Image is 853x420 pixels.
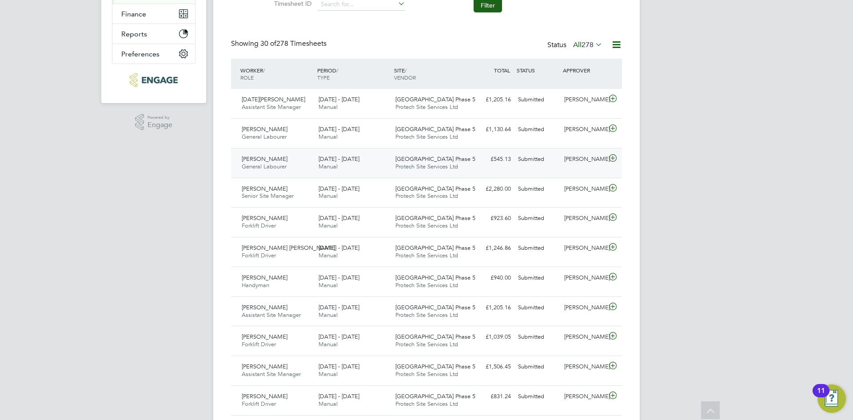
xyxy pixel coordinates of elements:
[242,214,287,222] span: [PERSON_NAME]
[468,389,514,404] div: £831.24
[468,241,514,256] div: £1,246.86
[514,271,561,285] div: Submitted
[395,370,458,378] span: Protech Site Services Ltd
[238,62,315,85] div: WORKER
[514,62,561,78] div: STATUS
[319,363,359,370] span: [DATE] - [DATE]
[468,300,514,315] div: £1,205.16
[395,333,475,340] span: [GEOGRAPHIC_DATA] Phase 5
[395,133,458,140] span: Protech Site Services Ltd
[395,244,475,252] span: [GEOGRAPHIC_DATA] Phase 5
[242,163,287,170] span: General Labourer
[468,211,514,226] div: £923.60
[395,103,458,111] span: Protech Site Services Ltd
[395,214,475,222] span: [GEOGRAPHIC_DATA] Phase 5
[112,73,195,87] a: Go to home page
[242,103,301,111] span: Assistant Site Manager
[242,392,287,400] span: [PERSON_NAME]
[242,125,287,133] span: [PERSON_NAME]
[514,182,561,196] div: Submitted
[242,333,287,340] span: [PERSON_NAME]
[319,244,359,252] span: [DATE] - [DATE]
[468,182,514,196] div: £2,280.00
[468,360,514,374] div: £1,506.45
[319,185,359,192] span: [DATE] - [DATE]
[395,363,475,370] span: [GEOGRAPHIC_DATA] Phase 5
[242,400,276,408] span: Forklift Driver
[319,340,338,348] span: Manual
[817,384,846,413] button: Open Resource Center, 11 new notifications
[395,392,475,400] span: [GEOGRAPHIC_DATA] Phase 5
[395,125,475,133] span: [GEOGRAPHIC_DATA] Phase 5
[561,122,607,137] div: [PERSON_NAME]
[121,10,146,18] span: Finance
[468,92,514,107] div: £1,205.16
[561,211,607,226] div: [PERSON_NAME]
[514,122,561,137] div: Submitted
[242,133,287,140] span: General Labourer
[514,211,561,226] div: Submitted
[319,133,338,140] span: Manual
[231,39,328,48] div: Showing
[319,274,359,281] span: [DATE] - [DATE]
[395,400,458,408] span: Protech Site Services Ltd
[130,73,177,87] img: protechltd-logo-retina.png
[561,62,607,78] div: APPROVER
[112,4,195,24] button: Finance
[514,330,561,344] div: Submitted
[242,370,301,378] span: Assistant Site Manager
[561,92,607,107] div: [PERSON_NAME]
[242,155,287,163] span: [PERSON_NAME]
[395,252,458,259] span: Protech Site Services Ltd
[319,96,359,103] span: [DATE] - [DATE]
[514,389,561,404] div: Submitted
[317,74,330,81] span: TYPE
[319,281,338,289] span: Manual
[242,185,287,192] span: [PERSON_NAME]
[395,311,458,319] span: Protech Site Services Ltd
[468,271,514,285] div: £940.00
[242,340,276,348] span: Forklift Driver
[561,300,607,315] div: [PERSON_NAME]
[319,311,338,319] span: Manual
[242,252,276,259] span: Forklift Driver
[319,222,338,229] span: Manual
[394,74,416,81] span: VENDOR
[319,400,338,408] span: Manual
[263,67,265,74] span: /
[315,62,392,85] div: PERIOD
[561,182,607,196] div: [PERSON_NAME]
[395,274,475,281] span: [GEOGRAPHIC_DATA] Phase 5
[392,62,469,85] div: SITE
[121,50,159,58] span: Preferences
[561,241,607,256] div: [PERSON_NAME]
[514,92,561,107] div: Submitted
[561,152,607,167] div: [PERSON_NAME]
[242,244,335,252] span: [PERSON_NAME] [PERSON_NAME]
[395,222,458,229] span: Protech Site Services Ltd
[514,360,561,374] div: Submitted
[147,121,172,129] span: Engage
[135,114,173,131] a: Powered byEngage
[121,30,147,38] span: Reports
[582,40,594,49] span: 278
[561,330,607,344] div: [PERSON_NAME]
[319,304,359,311] span: [DATE] - [DATE]
[817,391,825,402] div: 11
[319,163,338,170] span: Manual
[405,67,407,74] span: /
[319,392,359,400] span: [DATE] - [DATE]
[395,192,458,200] span: Protech Site Services Ltd
[260,39,327,48] span: 278 Timesheets
[514,241,561,256] div: Submitted
[242,363,287,370] span: [PERSON_NAME]
[242,281,269,289] span: Handyman
[240,74,254,81] span: ROLE
[573,40,602,49] label: All
[242,311,301,319] span: Assistant Site Manager
[395,155,475,163] span: [GEOGRAPHIC_DATA] Phase 5
[319,155,359,163] span: [DATE] - [DATE]
[395,163,458,170] span: Protech Site Services Ltd
[319,252,338,259] span: Manual
[336,67,338,74] span: /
